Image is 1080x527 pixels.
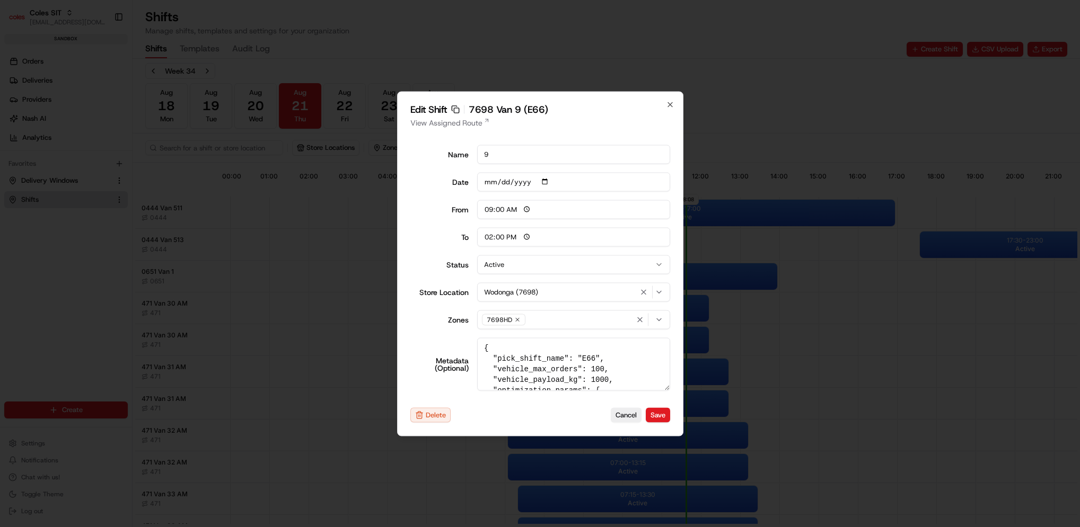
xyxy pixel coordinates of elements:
a: View Assigned Route [410,117,670,128]
span: Wodonga (7698) [484,287,538,297]
div: From [410,206,469,213]
button: Delete [410,407,451,422]
label: Zones [410,316,469,323]
h2: Edit Shift [410,104,670,114]
textarea: { "pick_shift_name": "E66", "vehicle_max_orders": 100, "vehicle_payload_kg": 1000, "optimization_... [477,337,670,390]
label: Status [410,261,469,268]
button: Save [646,408,670,423]
span: 7698HD [487,315,512,324]
input: Shift name [477,145,670,164]
label: Name [410,150,469,158]
label: Metadata (Optional) [410,356,469,371]
span: 7698 Van 9 (E66) [469,104,548,114]
button: Cancel [611,408,642,423]
button: 7698HD [477,310,670,329]
div: To [410,233,469,240]
label: Date [410,178,469,185]
label: Store Location [410,288,469,296]
button: Wodonga (7698) [477,282,670,301]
